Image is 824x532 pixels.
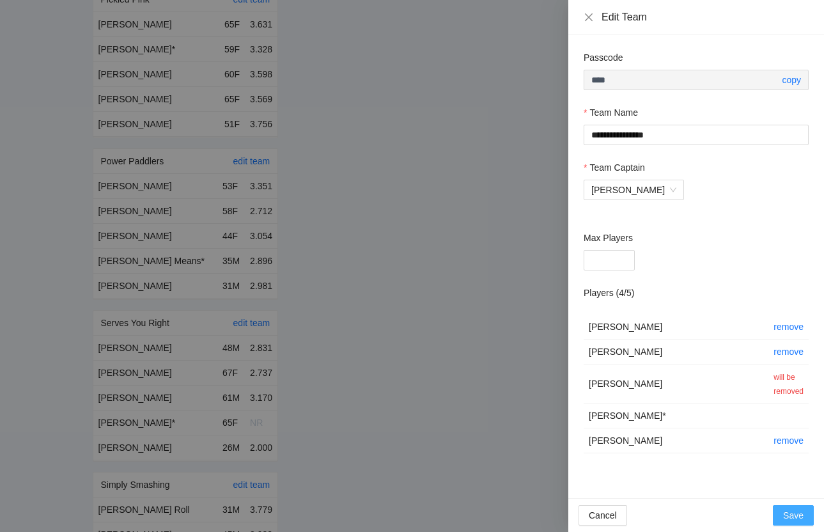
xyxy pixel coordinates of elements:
[602,10,809,24] div: Edit Team
[584,106,638,120] label: Team Name
[584,125,809,145] input: Team Name
[773,322,804,332] a: remove
[773,435,804,446] a: remove
[783,508,804,522] span: Save
[584,51,623,65] label: Passcode
[773,373,804,396] span: will be removed
[591,180,676,199] span: Liz Gatto
[579,505,627,526] button: Cancel
[584,160,645,175] label: Team Captain
[584,315,768,340] td: [PERSON_NAME]
[773,505,814,526] button: Save
[584,250,635,270] input: Max Players
[591,73,779,87] input: Passcode
[584,428,768,453] td: [PERSON_NAME]
[584,231,633,245] label: Max Players
[584,286,634,300] h2: Players ( 4 / 5 )
[589,508,617,522] span: Cancel
[584,12,594,23] button: Close
[782,75,801,85] a: copy
[584,364,768,403] td: [PERSON_NAME]
[584,403,768,428] td: [PERSON_NAME] *
[773,347,804,357] a: remove
[584,12,594,22] span: close
[584,340,768,364] td: [PERSON_NAME]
